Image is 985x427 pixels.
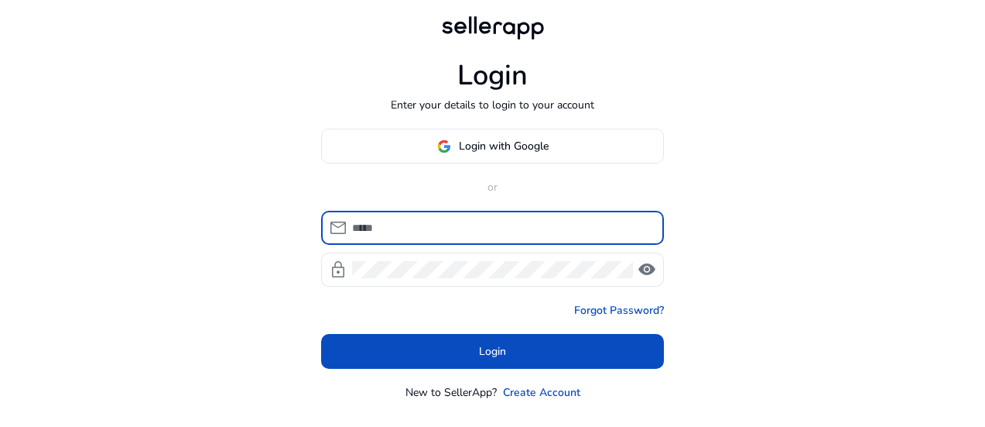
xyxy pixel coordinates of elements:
span: Login with Google [459,138,549,154]
span: Login [479,343,506,360]
button: Login with Google [321,129,664,164]
span: mail [329,219,347,237]
h1: Login [457,59,528,92]
p: Enter your details to login to your account [391,97,594,113]
p: or [321,179,664,195]
span: lock [329,260,347,279]
span: visibility [638,260,656,279]
a: Create Account [503,384,580,401]
a: Forgot Password? [574,302,664,319]
p: New to SellerApp? [405,384,497,401]
button: Login [321,334,664,369]
img: google-logo.svg [437,139,451,153]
